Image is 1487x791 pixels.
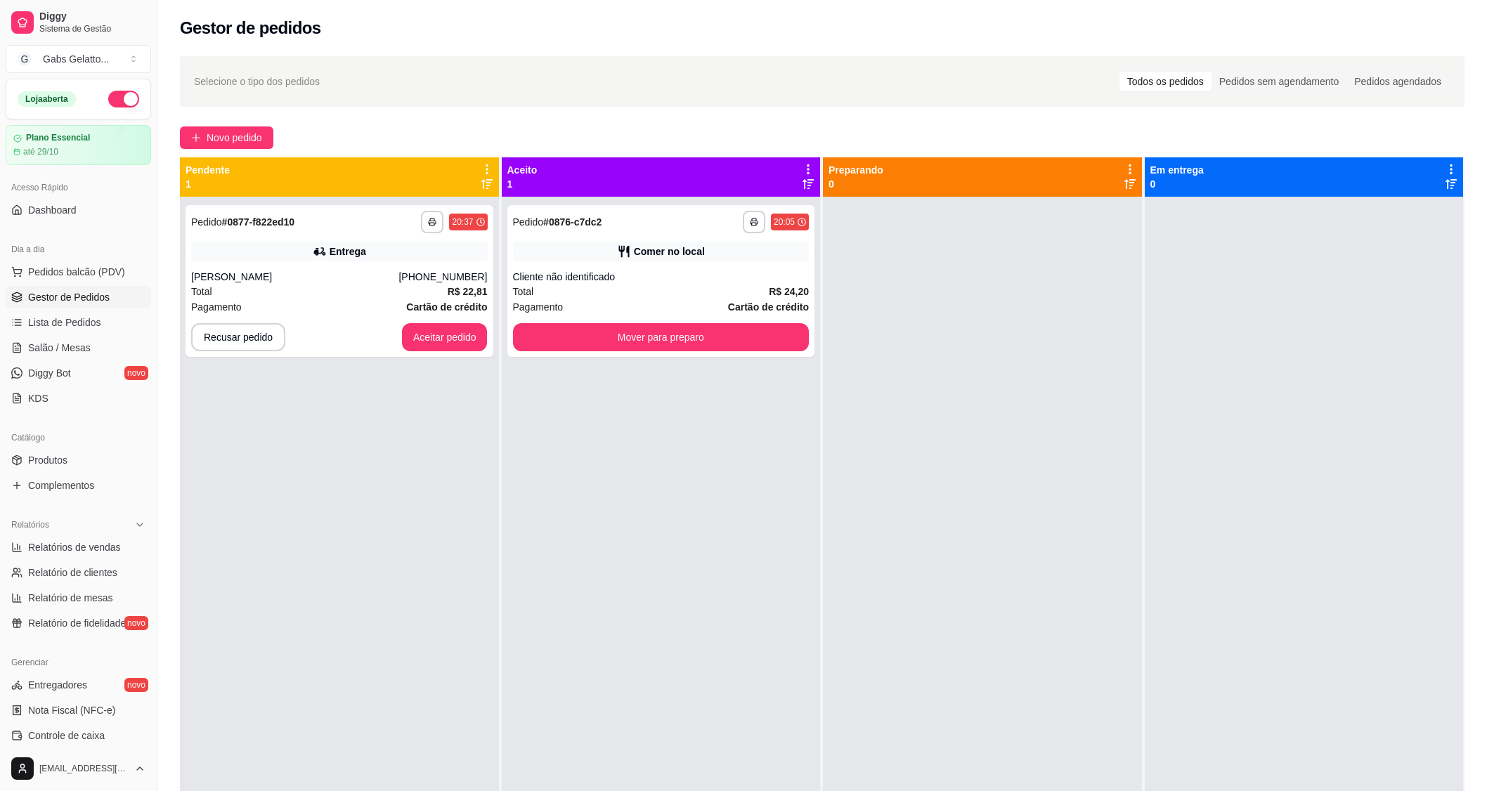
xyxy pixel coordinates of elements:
a: Entregadoresnovo [6,674,151,696]
button: Novo pedido [180,126,273,149]
a: Nota Fiscal (NFC-e) [6,699,151,721]
div: Gerenciar [6,651,151,674]
span: Diggy [39,11,145,23]
span: Novo pedido [207,130,262,145]
span: Total [191,284,212,299]
button: [EMAIL_ADDRESS][DOMAIN_NAME] [6,752,151,785]
span: Relatório de clientes [28,566,117,580]
span: Total [513,284,534,299]
div: Acesso Rápido [6,176,151,199]
span: G [18,52,32,66]
a: Plano Essencialaté 29/10 [6,125,151,165]
a: Controle de caixa [6,724,151,747]
p: 0 [829,177,883,191]
a: Diggy Botnovo [6,362,151,384]
article: Plano Essencial [26,133,90,143]
a: KDS [6,387,151,410]
div: 20:37 [452,216,473,228]
span: Pagamento [513,299,564,315]
a: Produtos [6,449,151,471]
strong: Cartão de crédito [728,301,809,313]
div: Todos os pedidos [1119,72,1212,91]
p: Em entrega [1150,163,1204,177]
div: Pedidos sem agendamento [1212,72,1346,91]
a: Complementos [6,474,151,497]
span: Complementos [28,478,94,492]
h2: Gestor de pedidos [180,17,321,39]
p: 1 [507,177,538,191]
a: Relatórios de vendas [6,536,151,558]
span: Relatório de mesas [28,591,113,605]
p: 0 [1150,177,1204,191]
div: [PHONE_NUMBER] [398,270,487,284]
strong: R$ 22,81 [448,286,488,297]
span: Selecione o tipo dos pedidos [194,74,320,89]
button: Recusar pedido [191,323,285,351]
article: até 29/10 [23,146,58,157]
span: Pedidos balcão (PDV) [28,265,125,279]
a: Salão / Mesas [6,336,151,359]
a: Relatório de mesas [6,587,151,609]
p: Pendente [186,163,230,177]
strong: # 0876-c7dc2 [543,216,602,228]
p: Preparando [829,163,883,177]
span: Produtos [28,453,67,467]
div: Loja aberta [18,91,76,107]
div: Catálogo [6,426,151,449]
span: Relatórios [11,519,49,530]
span: Salão / Mesas [28,341,91,355]
span: Relatório de fidelidade [28,616,126,630]
span: Gestor de Pedidos [28,290,110,304]
span: Lista de Pedidos [28,315,101,329]
strong: R$ 24,20 [769,286,809,297]
a: Relatório de clientes [6,561,151,584]
span: Controle de caixa [28,728,105,743]
span: KDS [28,391,48,405]
a: Gestor de Pedidos [6,286,151,308]
a: DiggySistema de Gestão [6,6,151,39]
strong: Cartão de crédito [406,301,487,313]
button: Aceitar pedido [402,323,488,351]
button: Mover para preparo [513,323,810,351]
span: Nota Fiscal (NFC-e) [28,703,115,717]
span: plus [191,133,201,143]
a: Lista de Pedidos [6,311,151,334]
div: Pedidos agendados [1346,72,1449,91]
span: Diggy Bot [28,366,71,380]
span: Pagamento [191,299,242,315]
button: Alterar Status [108,91,139,107]
div: Cliente não identificado [513,270,810,284]
span: Pedido [191,216,222,228]
strong: # 0877-f822ed10 [222,216,295,228]
span: Sistema de Gestão [39,23,145,34]
p: Aceito [507,163,538,177]
span: Entregadores [28,678,87,692]
div: Comer no local [634,244,705,259]
div: Gabs Gelatto ... [43,52,109,66]
button: Pedidos balcão (PDV) [6,261,151,283]
a: Relatório de fidelidadenovo [6,612,151,634]
span: Dashboard [28,203,77,217]
div: Entrega [330,244,366,259]
div: [PERSON_NAME] [191,270,398,284]
div: 20:05 [774,216,795,228]
span: Pedido [513,216,544,228]
p: 1 [186,177,230,191]
a: Dashboard [6,199,151,221]
span: [EMAIL_ADDRESS][DOMAIN_NAME] [39,763,129,774]
span: Relatórios de vendas [28,540,121,554]
div: Dia a dia [6,238,151,261]
button: Select a team [6,45,151,73]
